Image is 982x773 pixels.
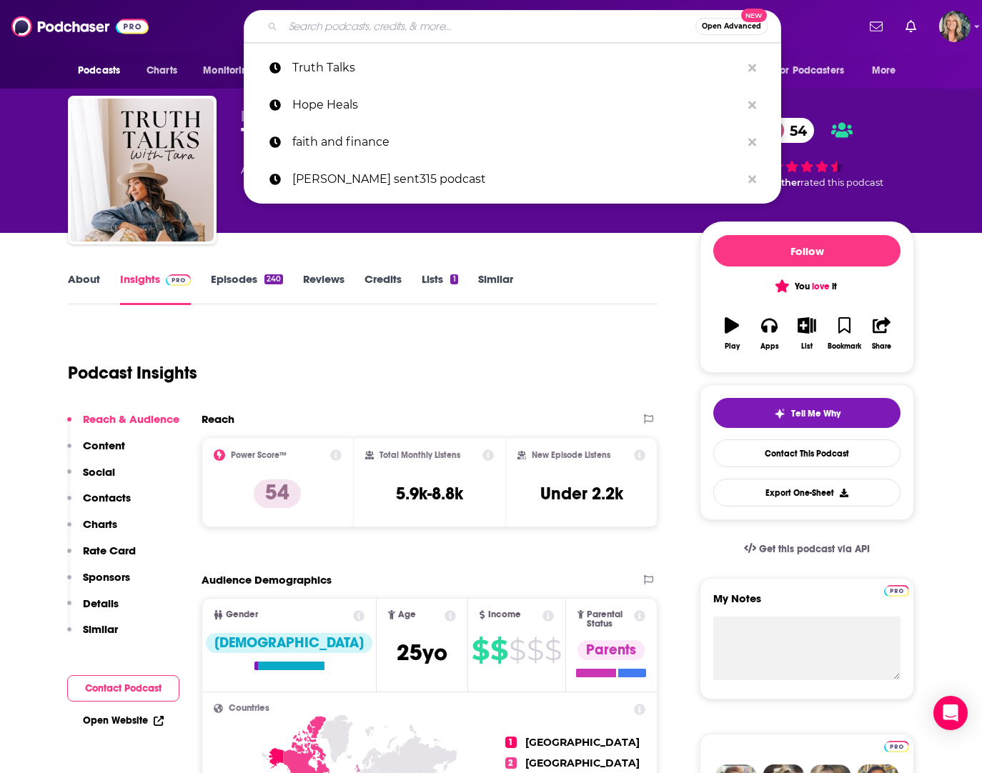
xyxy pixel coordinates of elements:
[478,272,513,305] a: Similar
[203,61,254,81] span: Monitoring
[713,235,901,266] button: Follow
[759,543,870,555] span: Get this podcast via API
[241,109,343,122] span: [PERSON_NAME]
[540,483,623,504] h3: Under 2.2k
[166,274,191,286] img: Podchaser Pro
[147,61,177,81] span: Charts
[83,439,125,452] p: Content
[545,639,561,662] span: $
[884,585,909,597] img: Podchaser Pro
[398,610,416,619] span: Age
[254,479,301,508] p: 54
[774,408,785,419] img: tell me why sparkle
[713,439,901,467] a: Contact This Podcast
[472,639,489,662] span: $
[939,11,971,42] button: Show profile menu
[741,9,767,22] span: New
[244,10,781,43] div: Search podcasts, credits, & more...
[211,272,283,305] a: Episodes240
[587,610,631,629] span: Parental Status
[505,757,517,769] span: 2
[68,57,139,84] button: open menu
[67,412,179,439] button: Reach & Audience
[83,714,164,727] a: Open Website
[264,274,283,284] div: 240
[702,23,761,30] span: Open Advanced
[71,99,214,241] img: Truth Talks with Tara
[120,272,191,305] a: InsightsPodchaser Pro
[11,13,149,40] img: Podchaser - Follow, Share and Rate Podcasts
[577,640,645,660] div: Parents
[67,491,131,517] button: Contacts
[939,11,971,42] img: User Profile
[206,633,372,653] div: [DEMOGRAPHIC_DATA]
[397,639,447,667] span: 25 yo
[83,570,130,584] p: Sponsors
[777,281,836,292] span: You it
[525,757,640,769] span: [GEOGRAPHIC_DATA]
[733,532,881,567] a: Get this podcast via API
[700,109,914,197] div: 54You and1 otherrated this podcast
[713,592,901,617] label: My Notes
[509,639,525,662] span: $
[490,639,507,662] span: $
[713,308,750,359] button: Play
[83,517,117,531] p: Charts
[67,622,118,649] button: Similar
[525,736,640,749] span: [GEOGRAPHIC_DATA]
[83,622,118,636] p: Similar
[695,18,768,35] button: Open AdvancedNew
[68,272,100,305] a: About
[900,14,922,39] a: Show notifications dropdown
[292,86,741,124] p: Hope Heals
[713,272,901,300] button: You love it
[766,57,865,84] button: open menu
[713,479,901,507] button: Export One-Sheet
[67,570,130,597] button: Sponsors
[725,342,740,351] div: Play
[884,583,909,597] a: Pro website
[750,308,788,359] button: Apps
[283,15,695,38] input: Search podcasts, credits, & more...
[244,161,781,198] a: [PERSON_NAME] sent315 podcast
[939,11,971,42] span: Logged in as lisa.beech
[791,408,840,419] span: Tell Me Why
[760,342,779,351] div: Apps
[450,274,457,284] div: 1
[83,597,119,610] p: Details
[884,739,909,752] a: Pro website
[303,272,344,305] a: Reviews
[68,362,197,384] h1: Podcast Insights
[788,308,825,359] button: List
[241,161,615,179] div: A weekly podcast
[505,737,517,748] span: 1
[532,450,610,460] h2: New Episode Listens
[229,704,269,713] span: Countries
[83,491,131,504] p: Contacts
[67,675,179,702] button: Contact Podcast
[137,57,186,84] a: Charts
[202,412,234,426] h2: Reach
[67,597,119,623] button: Details
[812,281,830,292] span: love
[801,342,813,351] div: List
[244,124,781,161] a: faith and finance
[67,465,115,492] button: Social
[202,573,332,587] h2: Audience Demographics
[231,450,287,460] h2: Power Score™
[244,49,781,86] a: Truth Talks
[761,118,814,143] a: 54
[872,61,896,81] span: More
[244,86,781,124] a: Hope Heals
[78,61,120,81] span: Podcasts
[83,412,179,426] p: Reach & Audience
[292,124,741,161] p: faith and finance
[83,544,136,557] p: Rate Card
[863,308,901,359] button: Share
[83,465,115,479] p: Social
[67,517,117,544] button: Charts
[488,610,521,619] span: Income
[380,450,460,460] h2: Total Monthly Listens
